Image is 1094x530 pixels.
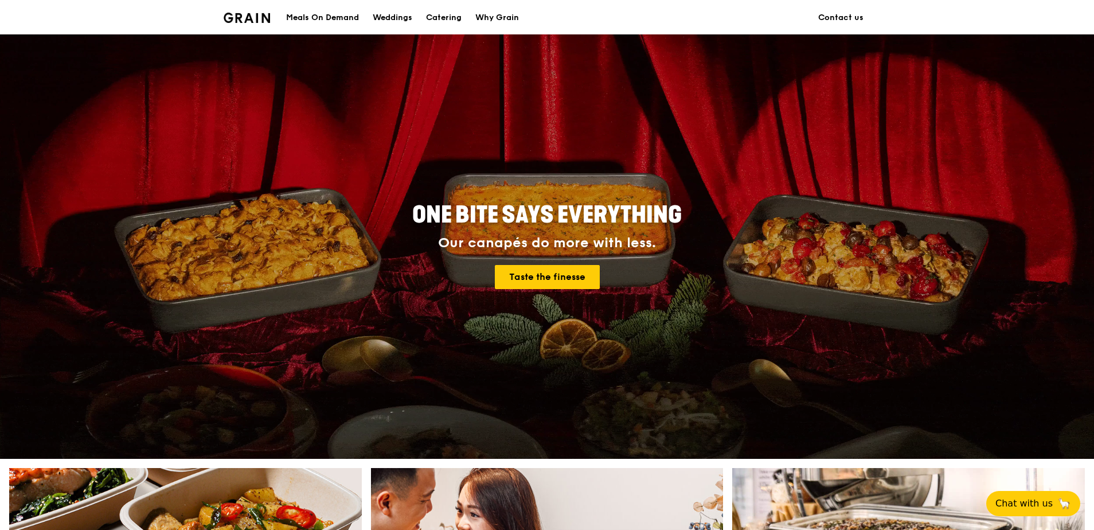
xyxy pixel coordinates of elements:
div: Weddings [373,1,412,35]
span: Chat with us [995,497,1053,510]
a: Why Grain [468,1,526,35]
div: Our canapés do more with less. [341,235,753,251]
div: Why Grain [475,1,519,35]
a: Contact us [811,1,870,35]
img: Grain [224,13,270,23]
span: 🦙 [1057,497,1071,510]
button: Chat with us🦙 [986,491,1080,516]
div: Catering [426,1,462,35]
a: Taste the finesse [495,265,600,289]
a: Weddings [366,1,419,35]
a: Catering [419,1,468,35]
span: ONE BITE SAYS EVERYTHING [412,201,682,229]
div: Meals On Demand [286,1,359,35]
